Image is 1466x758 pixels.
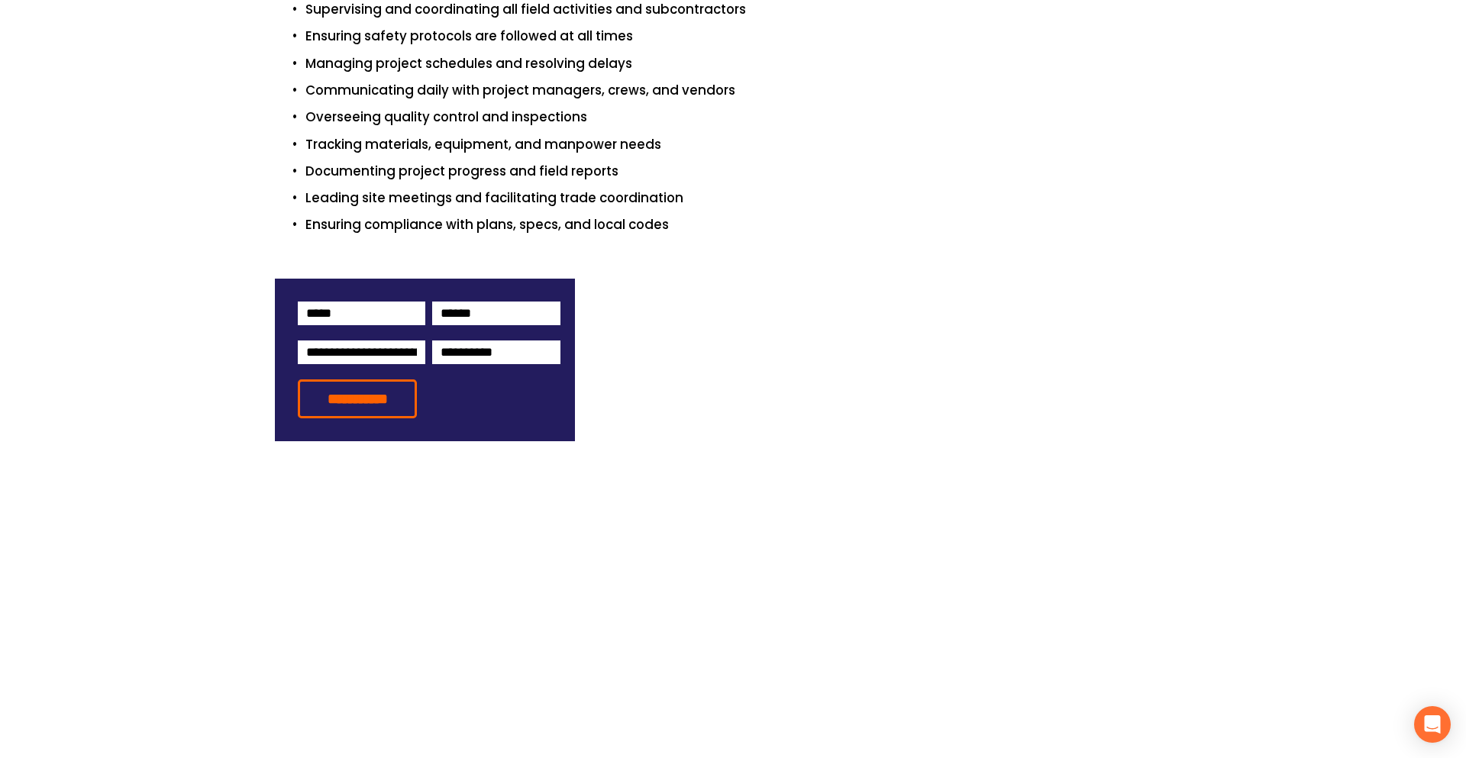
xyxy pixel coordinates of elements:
p: Communicating daily with project managers, crews, and vendors [305,80,1191,101]
p: Ensuring safety protocols are followed at all times [305,26,1191,47]
p: Leading site meetings and facilitating trade coordination [305,188,1191,208]
div: Open Intercom Messenger [1414,706,1451,743]
p: Tracking materials, equipment, and manpower needs [305,134,1191,155]
p: Ensuring compliance with plans, specs, and local codes [305,214,1191,235]
p: Documenting project progress and field reports [305,161,1191,182]
p: Managing project schedules and resolving delays [305,53,1191,74]
p: Overseeing quality control and inspections [305,107,1191,127]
